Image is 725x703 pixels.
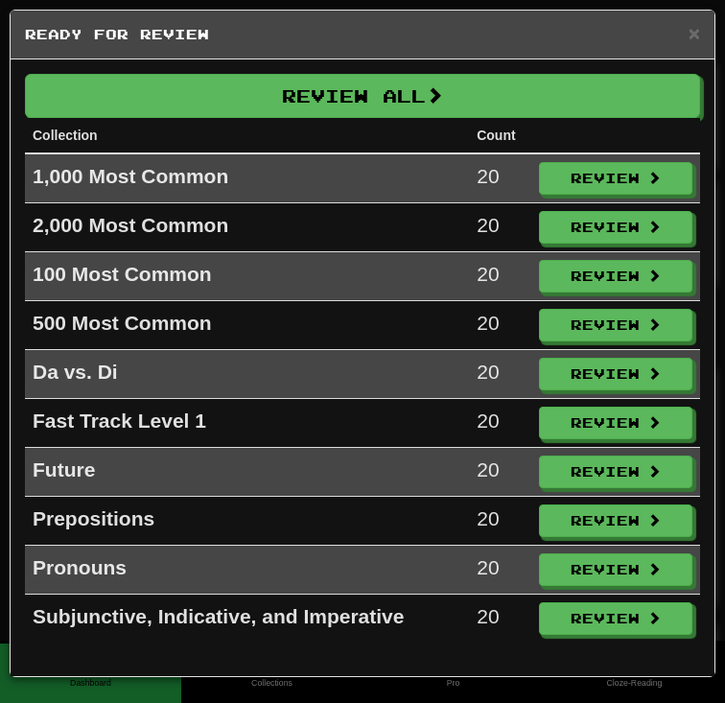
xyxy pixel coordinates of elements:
[25,203,469,252] td: 2,000 Most Common
[539,504,692,537] button: Review
[539,260,692,293] button: Review
[469,252,531,301] td: 20
[25,252,469,301] td: 100 Most Common
[469,153,531,203] td: 20
[25,497,469,546] td: Prepositions
[689,23,700,43] button: Close
[469,118,531,153] th: Count
[539,456,692,488] button: Review
[539,162,692,195] button: Review
[25,546,469,595] td: Pronouns
[25,350,469,399] td: Da vs. Di
[25,25,700,44] h5: Ready for Review
[25,74,700,118] button: Review All
[469,595,531,644] td: 20
[469,448,531,497] td: 20
[469,301,531,350] td: 20
[689,22,700,44] span: ×
[469,546,531,595] td: 20
[539,358,692,390] button: Review
[25,448,469,497] td: Future
[469,203,531,252] td: 20
[469,399,531,448] td: 20
[25,301,469,350] td: 500 Most Common
[539,407,692,439] button: Review
[25,118,469,153] th: Collection
[25,153,469,203] td: 1,000 Most Common
[539,602,692,635] button: Review
[25,399,469,448] td: Fast Track Level 1
[539,553,692,586] button: Review
[539,309,692,341] button: Review
[469,350,531,399] td: 20
[469,497,531,546] td: 20
[25,595,469,644] td: Subjunctive, Indicative, and Imperative
[539,211,692,244] button: Review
